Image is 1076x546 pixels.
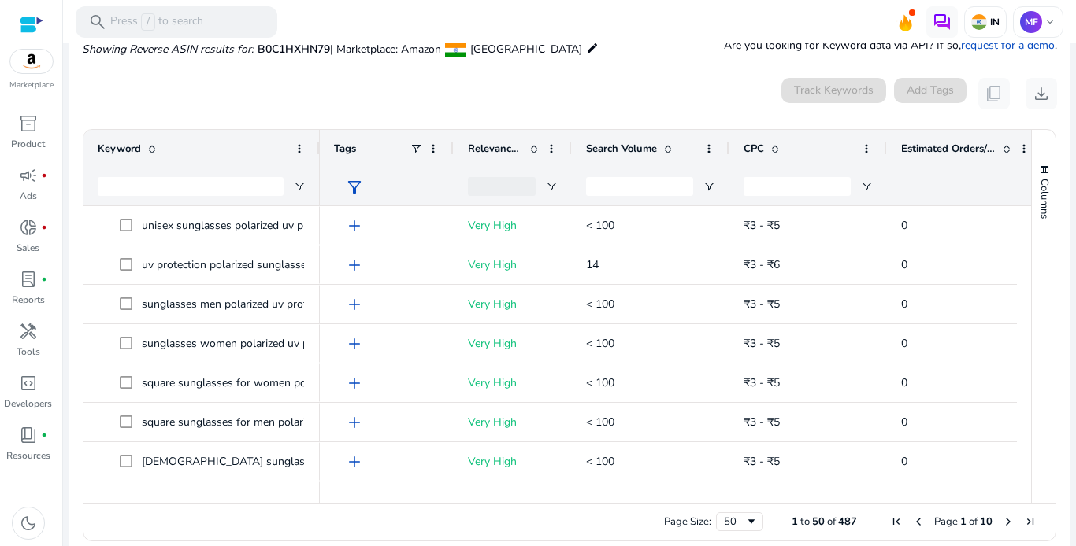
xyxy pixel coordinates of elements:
[901,142,996,156] span: Estimated Orders/Month
[141,13,155,31] span: /
[860,180,873,193] button: Open Filter Menu
[969,515,978,529] span: of
[19,166,38,185] span: campaign
[345,452,364,471] span: add
[345,374,364,393] span: add
[838,515,857,529] span: 487
[1026,78,1057,109] button: download
[987,16,1000,28] p: IN
[41,276,47,282] span: fiber_manual_record
[41,224,47,231] span: fiber_manual_record
[142,327,366,360] p: sunglasses women polarized uv protection
[1044,16,1056,28] span: keyboard_arrow_down
[744,142,764,156] span: CPC
[41,432,47,438] span: fiber_manual_record
[1032,84,1051,103] span: download
[468,327,558,360] p: Very High
[744,375,780,390] span: ₹3 - ₹5
[20,189,37,203] p: Ads
[468,209,558,242] p: Very High
[812,515,825,529] span: 50
[9,79,54,91] p: Marketplace
[19,374,38,393] span: code_blocks
[142,249,326,281] p: uv protection polarized sunglasses
[468,142,523,156] span: Relevance Score
[468,485,558,517] p: Very High
[703,180,715,193] button: Open Filter Menu
[912,515,925,528] div: Previous Page
[586,142,657,156] span: Search Volume
[664,515,711,529] div: Page Size:
[345,334,364,353] span: add
[716,512,763,531] div: Page Size
[971,14,987,30] img: in.svg
[142,209,361,242] p: unisex sunglasses polarized uv protection
[17,345,40,359] p: Tools
[12,293,45,307] p: Reports
[901,297,907,312] span: 0
[586,257,599,272] span: 14
[468,367,558,399] p: Very High
[19,322,38,341] span: handyman
[345,216,364,235] span: add
[468,406,558,438] p: Very High
[345,413,364,432] span: add
[744,297,780,312] span: ₹3 - ₹5
[586,218,614,233] span: < 100
[744,415,780,430] span: ₹3 - ₹5
[586,177,693,196] input: Search Volume Filter Input
[901,218,907,233] span: 0
[1002,515,1015,528] div: Next Page
[901,375,907,390] span: 0
[98,177,284,196] input: Keyword Filter Input
[468,288,558,320] p: Very High
[901,415,907,430] span: 0
[4,397,52,411] p: Developers
[468,445,558,478] p: Very High
[98,142,141,156] span: Keyword
[345,256,364,275] span: add
[586,39,599,57] mat-icon: edit
[293,180,306,193] button: Open Filter Menu
[980,515,993,529] span: 10
[744,218,780,233] span: ₹3 - ₹5
[11,137,45,151] p: Product
[19,426,38,445] span: book_4
[468,249,558,281] p: Very High
[345,295,364,314] span: add
[82,42,254,57] i: Showing Reverse ASIN results for:
[330,42,441,57] span: | Marketplace: Amazon
[901,336,907,351] span: 0
[744,454,780,469] span: ₹3 - ₹5
[345,178,364,197] span: filter_alt
[19,218,38,237] span: donut_small
[586,336,614,351] span: < 100
[934,515,958,529] span: Page
[142,445,451,478] p: [DEMOGRAPHIC_DATA] sunglasses polarized uv protection
[41,172,47,179] span: fiber_manual_record
[10,50,53,73] img: amazon.svg
[744,177,851,196] input: CPC Filter Input
[19,114,38,133] span: inventory_2
[142,485,384,517] p: polarized sunglasses for women uv protection
[110,13,203,31] p: Press to search
[1024,515,1037,528] div: Last Page
[586,375,614,390] span: < 100
[724,515,745,529] div: 50
[19,270,38,289] span: lab_profile
[142,406,404,438] p: square sunglasses for men polarized uv protection
[1020,11,1042,33] p: MF
[744,257,780,272] span: ₹3 - ₹6
[800,515,810,529] span: to
[142,288,351,320] p: sunglasses men polarized uv protection
[88,13,107,31] span: search
[1037,179,1052,219] span: Columns
[792,515,798,529] span: 1
[744,336,780,351] span: ₹3 - ₹5
[142,367,420,399] p: square sunglasses for women polarized uv protection
[586,415,614,430] span: < 100
[901,257,907,272] span: 0
[890,515,903,528] div: First Page
[19,514,38,533] span: dark_mode
[6,448,50,463] p: Resources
